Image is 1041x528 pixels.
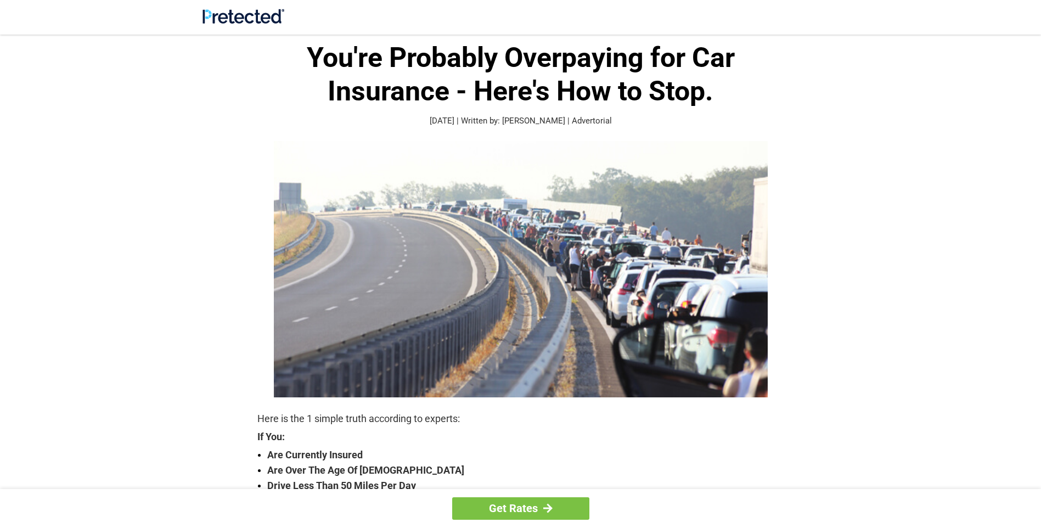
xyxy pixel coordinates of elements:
h1: You're Probably Overpaying for Car Insurance - Here's How to Stop. [257,41,784,108]
a: Site Logo [202,15,284,26]
strong: Are Over The Age Of [DEMOGRAPHIC_DATA] [267,463,784,478]
strong: Drive Less Than 50 Miles Per Day [267,478,784,493]
strong: If You: [257,432,784,442]
strong: Are Currently Insured [267,447,784,463]
p: [DATE] | Written by: [PERSON_NAME] | Advertorial [257,115,784,127]
p: Here is the 1 simple truth according to experts: [257,411,784,426]
img: Site Logo [202,9,284,24]
a: Get Rates [452,497,589,520]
